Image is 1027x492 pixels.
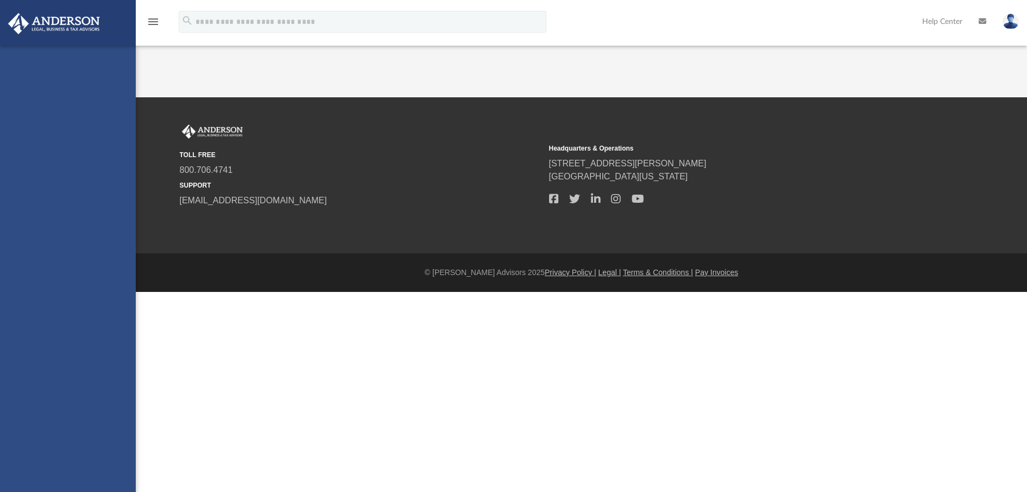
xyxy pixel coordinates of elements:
img: Anderson Advisors Platinum Portal [5,13,103,34]
a: [GEOGRAPHIC_DATA][US_STATE] [549,172,688,181]
div: © [PERSON_NAME] Advisors 2025 [136,267,1027,278]
small: SUPPORT [180,180,541,190]
img: Anderson Advisors Platinum Portal [180,124,245,139]
img: User Pic [1003,14,1019,29]
i: menu [147,15,160,28]
a: Legal | [598,268,621,277]
a: menu [147,21,160,28]
a: [STREET_ADDRESS][PERSON_NAME] [549,159,707,168]
small: Headquarters & Operations [549,144,911,153]
small: TOLL FREE [180,150,541,160]
a: 800.706.4741 [180,165,233,175]
a: Privacy Policy | [545,268,596,277]
a: [EMAIL_ADDRESS][DOMAIN_NAME] [180,196,327,205]
i: search [181,15,193,27]
a: Pay Invoices [695,268,738,277]
a: Terms & Conditions | [623,268,693,277]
